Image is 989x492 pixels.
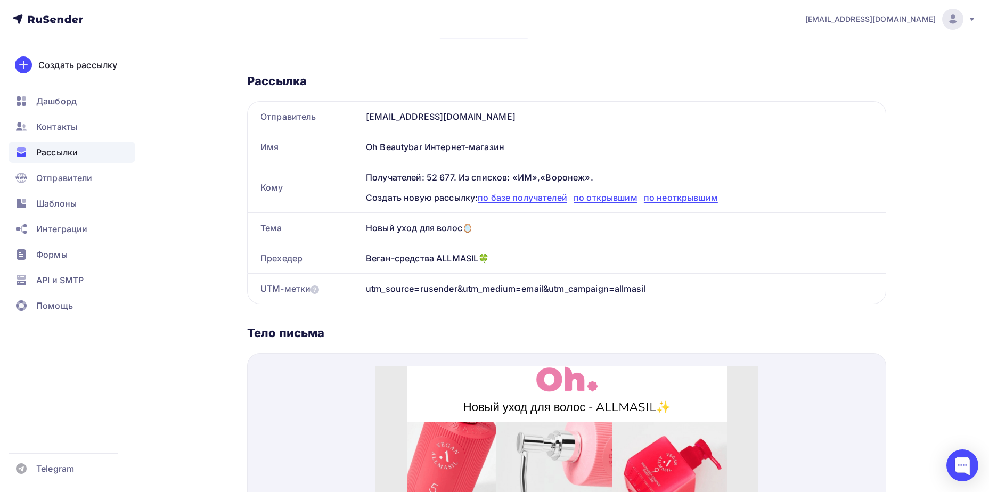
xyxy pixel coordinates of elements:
div: Тело письма [247,325,886,340]
div: Oh Beautybar Интернет-магазин [362,132,886,162]
a: Дашборд [9,91,135,112]
div: UTM-метки [260,282,319,295]
div: Создать новую рассылку: [366,191,873,204]
span: по базе получателей [478,192,567,203]
a: За покупками [149,313,234,335]
span: Интеграции [36,223,87,235]
div: Отправитель [248,102,362,132]
span: Дашборд [36,95,77,108]
span: Шаблоны [36,197,77,210]
div: Имя [248,132,362,162]
a: Формы [9,244,135,265]
p: ✅ 100% веганский состав – никаких ингредиентов животного происхождения. ✅ Vegan Safe производство... [37,246,346,277]
span: Telegram [36,462,74,475]
div: Прехедер [248,243,362,273]
span: по открывшим [574,192,637,203]
a: Контакты [9,116,135,137]
div: Кому [248,173,362,202]
div: Рассылка [247,73,886,88]
a: Шаблоны [9,193,135,214]
span: Рекомендуем попробовать: [110,356,272,372]
div: Новый уход для волос🪞 [362,213,886,243]
span: Помощь [36,299,73,312]
div: Тема [248,213,362,243]
div: Веган-средства ALLMASIL🍀 [362,243,886,273]
span: API и SMTP [36,274,84,286]
a: Отправители [9,167,135,188]
a: Рассылки [9,142,135,163]
div: [EMAIL_ADDRESS][DOMAIN_NAME] [362,102,886,132]
table: divider [37,351,346,351]
a: [EMAIL_ADDRESS][DOMAIN_NAME] [805,9,976,30]
img: ---- [68,378,156,465]
span: по неоткрывшим [644,192,718,203]
div: Создать рассылку [38,59,117,71]
p: Каждый продукт отмечен сертификатом [PERSON_NAME], который подтверждает: [37,225,346,245]
div: utm_source=rusender&utm_medium=email&utm_campaign=allmasil [366,282,645,295]
span: Рассылки [36,146,78,159]
div: Получателей: 52 677. Из списков: «ИМ»,«Воронеж». [366,171,873,184]
span: Отправители [36,171,93,184]
span: Контакты [36,120,77,133]
p: ALLMASIL – это полностью веганская линия средств для волос, созданная с заботой о природе и вашей... [37,195,346,215]
span: Формы [36,248,68,261]
p: Попробуйте [PERSON_NAME] и убедитесь, что забота о волосах может быть этичной, безопасной и по-на... [37,287,346,307]
img: ---- [227,378,315,465]
span: [EMAIL_ADDRESS][DOMAIN_NAME] [805,14,936,24]
p: Мы рады представить вам ALLMASIL – новый бренд от Masil, производителя, которому вы уже доверяете... [37,164,346,184]
span: Новый уход для волос - ALLMASIL✨ [88,34,295,48]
